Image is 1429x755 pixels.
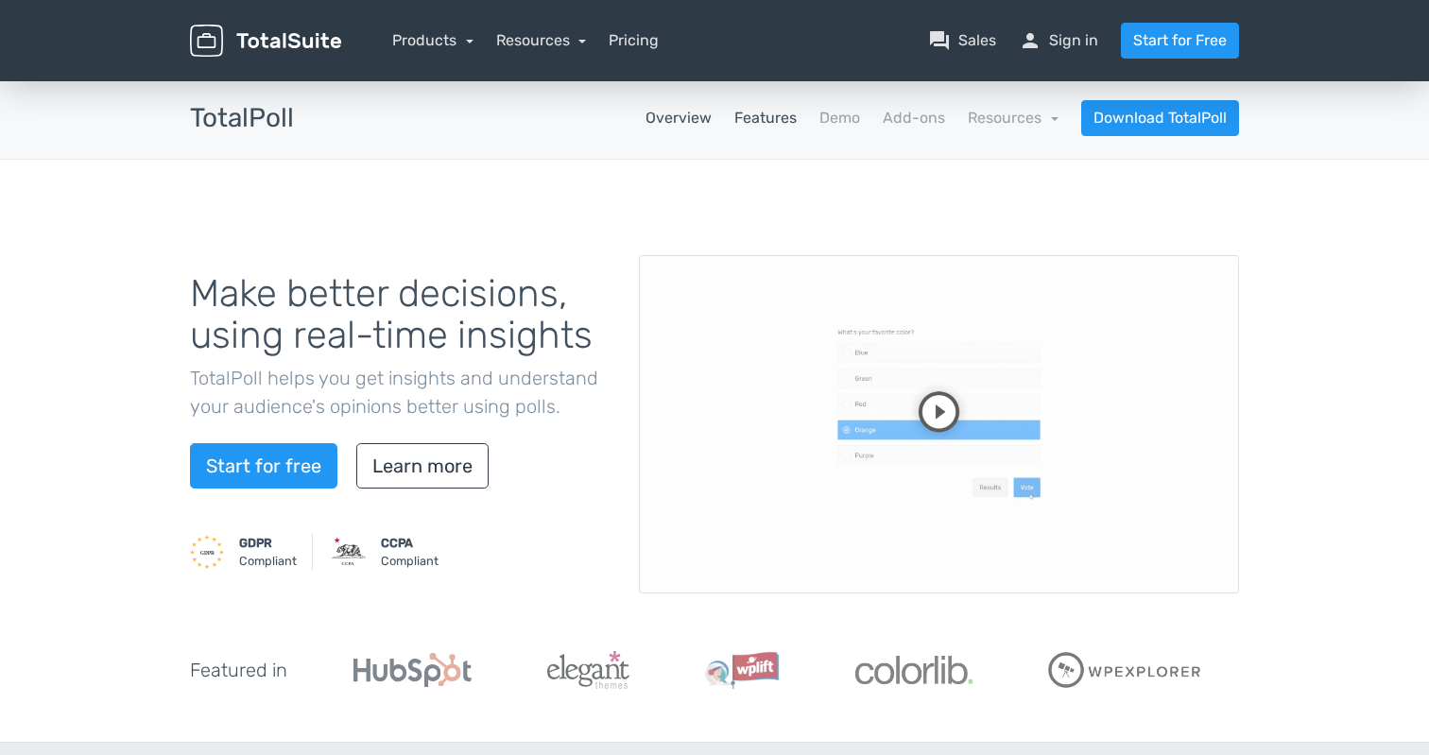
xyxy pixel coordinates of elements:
[190,104,294,133] h3: TotalPoll
[190,660,287,680] h5: Featured in
[190,364,611,420] p: TotalPoll helps you get insights and understand your audience's opinions better using polls.
[819,107,860,129] a: Demo
[356,443,489,489] a: Learn more
[190,273,611,356] h1: Make better decisions, using real-time insights
[190,443,337,489] a: Start for free
[353,653,472,687] img: Hubspot
[646,107,712,129] a: Overview
[1121,23,1239,59] a: Start for Free
[392,31,473,49] a: Products
[381,536,413,550] strong: CCPA
[190,25,341,58] img: TotalSuite for WordPress
[496,31,587,49] a: Resources
[1048,652,1201,688] img: WPExplorer
[239,536,272,550] strong: GDPR
[928,29,996,52] a: question_answerSales
[381,534,439,570] small: Compliant
[190,535,224,569] img: GDPR
[734,107,797,129] a: Features
[332,535,366,569] img: CCPA
[928,29,951,52] span: question_answer
[609,29,659,52] a: Pricing
[968,109,1059,127] a: Resources
[883,107,945,129] a: Add-ons
[1081,100,1239,136] a: Download TotalPoll
[855,656,973,684] img: Colorlib
[705,651,780,689] img: WPLift
[1019,29,1042,52] span: person
[1019,29,1098,52] a: personSign in
[547,651,629,689] img: ElegantThemes
[239,534,297,570] small: Compliant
